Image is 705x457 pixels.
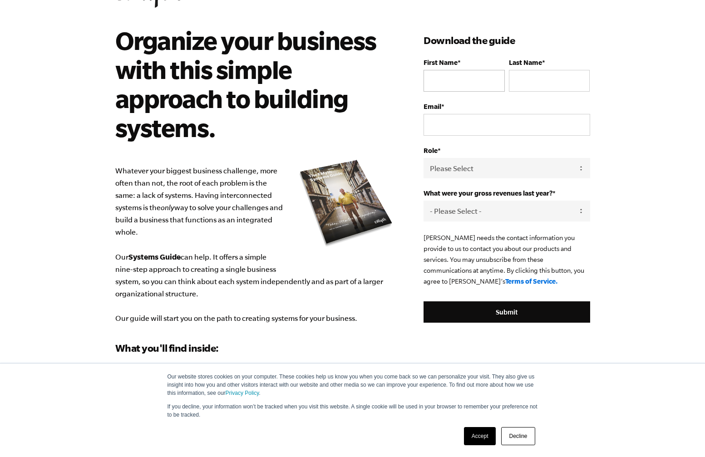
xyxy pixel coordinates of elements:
span: What were your gross revenues last year? [424,189,552,197]
p: Whatever your biggest business challenge, more often than not, the root of each problem is the sa... [115,165,397,324]
a: Accept [464,427,496,445]
p: If you decline, your information won’t be tracked when you visit this website. A single cookie wi... [168,403,538,419]
span: First Name [424,59,458,66]
h3: Download the guide [424,33,590,48]
h2: Organize your business with this simple approach to building systems. [115,26,384,142]
p: Our website stores cookies on your computer. These cookies help us know you when you come back so... [168,373,538,397]
span: Role [424,147,438,154]
a: Privacy Policy [226,390,259,396]
img: e-myth systems guide organize your business [296,157,396,250]
input: Submit [424,301,590,323]
h3: What you'll find inside: [115,341,397,355]
a: Decline [501,427,535,445]
i: only [161,203,174,211]
b: Systems Guide [128,252,181,261]
span: Last Name [509,59,542,66]
a: Terms of Service. [505,277,558,285]
p: [PERSON_NAME] needs the contact information you provide to us to contact you about our products a... [424,232,590,287]
span: Email [424,103,441,110]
